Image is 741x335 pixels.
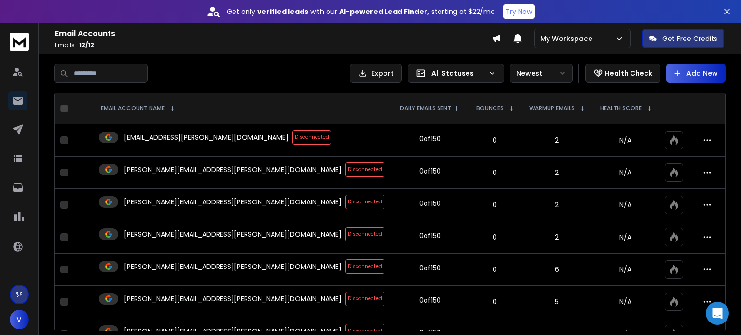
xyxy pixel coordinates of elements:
[598,232,654,242] p: N/A
[474,168,516,177] p: 0
[706,302,729,325] div: Open Intercom Messenger
[521,189,592,221] td: 2
[339,7,429,16] strong: AI-powered Lead Finder,
[400,105,451,112] p: DAILY EMAILS SENT
[79,41,94,49] span: 12 / 12
[292,130,331,145] span: Disconnected
[10,310,29,329] button: V
[510,64,573,83] button: Newest
[55,41,492,49] p: Emails :
[521,157,592,189] td: 2
[227,7,495,16] p: Get only with our starting at $22/mo
[598,297,654,307] p: N/A
[345,292,384,306] span: Disconnected
[600,105,642,112] p: HEALTH SCORE
[419,166,441,176] div: 0 of 150
[55,28,492,40] h1: Email Accounts
[419,231,441,241] div: 0 of 150
[124,165,342,174] p: [PERSON_NAME][EMAIL_ADDRESS][PERSON_NAME][DOMAIN_NAME]
[474,135,516,145] p: 0
[124,197,342,207] p: [PERSON_NAME][EMAIL_ADDRESS][PERSON_NAME][DOMAIN_NAME]
[124,133,288,142] p: [EMAIL_ADDRESS][PERSON_NAME][DOMAIN_NAME]
[345,195,384,209] span: Disconnected
[521,124,592,157] td: 2
[585,64,660,83] button: Health Check
[598,265,654,274] p: N/A
[662,34,717,43] p: Get Free Credits
[666,64,726,83] button: Add New
[598,200,654,210] p: N/A
[345,259,384,274] span: Disconnected
[350,64,402,83] button: Export
[474,200,516,210] p: 0
[124,229,342,239] p: [PERSON_NAME][EMAIL_ADDRESS][PERSON_NAME][DOMAIN_NAME]
[521,286,592,318] td: 5
[345,162,384,177] span: Disconnected
[598,135,654,145] p: N/A
[419,295,441,305] div: 0 of 150
[124,262,342,271] p: [PERSON_NAME][EMAIL_ADDRESS][PERSON_NAME][DOMAIN_NAME]
[10,33,29,51] img: logo
[521,254,592,286] td: 6
[598,168,654,177] p: N/A
[419,134,441,144] div: 0 of 150
[124,294,342,304] p: [PERSON_NAME][EMAIL_ADDRESS][PERSON_NAME][DOMAIN_NAME]
[419,263,441,273] div: 0 of 150
[540,34,596,43] p: My Workspace
[474,232,516,242] p: 0
[529,105,575,112] p: WARMUP EMAILS
[642,29,724,48] button: Get Free Credits
[605,68,652,78] p: Health Check
[474,265,516,274] p: 0
[474,297,516,307] p: 0
[503,4,535,19] button: Try Now
[521,221,592,254] td: 2
[101,105,174,112] div: EMAIL ACCOUNT NAME
[506,7,532,16] p: Try Now
[476,105,504,112] p: BOUNCES
[431,68,484,78] p: All Statuses
[419,199,441,208] div: 0 of 150
[345,227,384,241] span: Disconnected
[257,7,308,16] strong: verified leads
